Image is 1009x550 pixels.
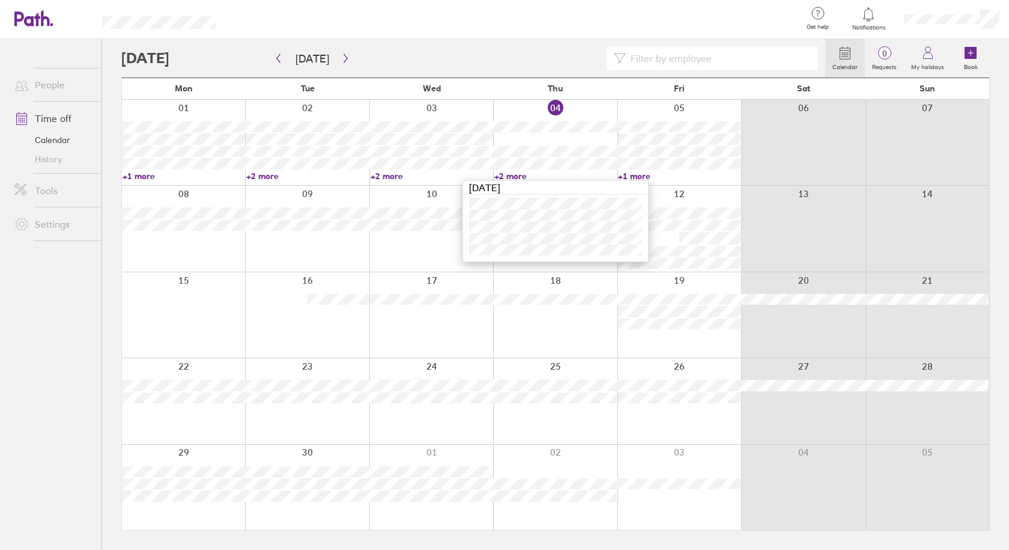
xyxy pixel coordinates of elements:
a: +2 more [371,171,493,182]
a: 0Requests [865,39,904,78]
input: Filter by employee [626,47,811,70]
a: +2 more [494,171,617,182]
a: Settings [5,212,102,236]
a: Notifications [849,6,888,31]
span: Mon [175,84,193,93]
a: Tools [5,179,102,203]
a: Book [951,39,990,78]
span: Thu [548,84,563,93]
a: Calendar [5,130,102,150]
a: My holidays [904,39,951,78]
span: Tue [301,84,315,93]
a: History [5,150,102,169]
label: Requests [865,60,904,71]
a: +1 more [123,171,245,182]
span: Fri [674,84,685,93]
label: Book [957,60,985,71]
label: Calendar [825,60,865,71]
span: Wed [423,84,441,93]
label: My holidays [904,60,951,71]
span: Sat [797,84,810,93]
div: [DATE] [463,181,648,195]
span: Notifications [849,24,888,31]
span: Sun [920,84,935,93]
a: +1 more [618,171,741,182]
a: Time off [5,106,102,130]
a: +2 more [246,171,369,182]
a: People [5,73,102,97]
span: 0 [865,49,904,58]
a: Calendar [825,39,865,78]
span: Get help [798,23,837,31]
button: [DATE] [286,49,339,69]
